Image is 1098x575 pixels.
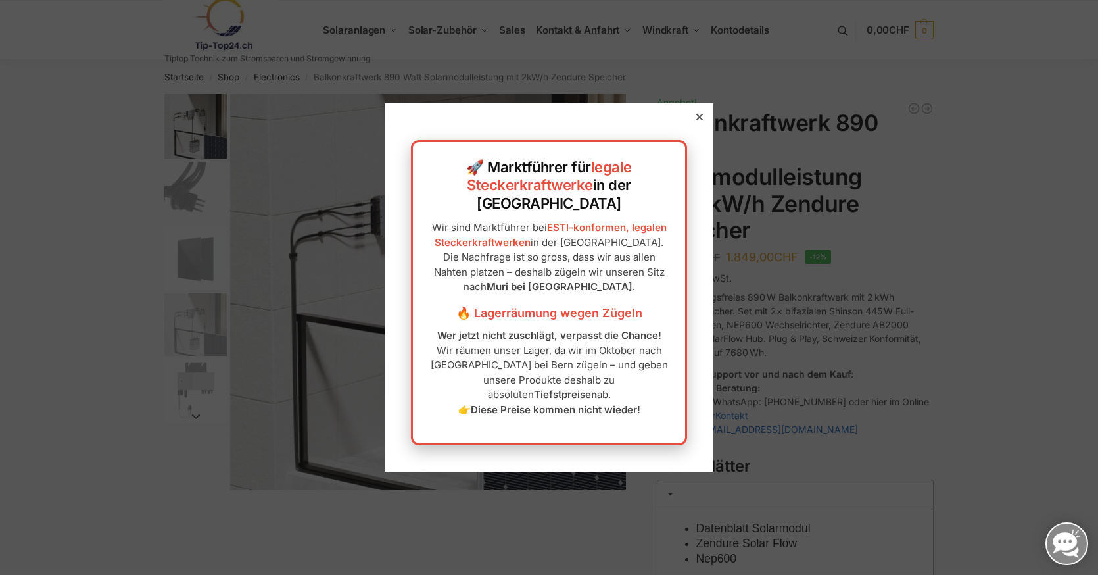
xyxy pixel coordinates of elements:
[534,388,597,401] strong: Tiefstpreisen
[487,280,633,293] strong: Muri bei [GEOGRAPHIC_DATA]
[471,403,640,416] strong: Diese Preise kommen nicht wieder!
[426,220,672,295] p: Wir sind Marktführer bei in der [GEOGRAPHIC_DATA]. Die Nachfrage ist so gross, dass wir aus allen...
[467,159,632,194] a: legale Steckerkraftwerke
[426,159,672,213] h2: 🚀 Marktführer für in der [GEOGRAPHIC_DATA]
[435,221,667,249] a: ESTI-konformen, legalen Steckerkraftwerken
[426,305,672,322] h3: 🔥 Lagerräumung wegen Zügeln
[437,329,661,341] strong: Wer jetzt nicht zuschlägt, verpasst die Chance!
[426,328,672,417] p: Wir räumen unser Lager, da wir im Oktober nach [GEOGRAPHIC_DATA] bei Bern zügeln – und geben unse...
